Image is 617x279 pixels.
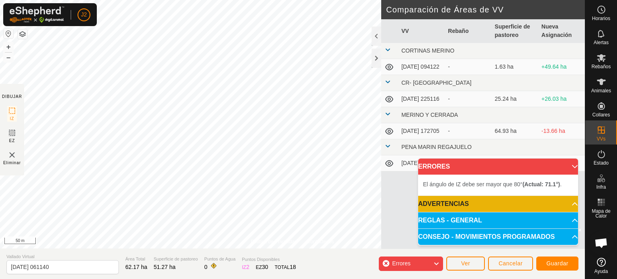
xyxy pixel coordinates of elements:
[492,59,538,75] td: 1.63 ha
[592,16,610,21] span: Horarios
[398,155,445,171] td: [DATE] 092102
[418,217,482,224] span: REGLAS - GENERAL
[418,196,578,212] p-accordion-header: ADVERTENCIAS
[591,64,611,69] span: Rebaños
[398,91,445,107] td: [DATE] 225116
[398,19,445,43] th: VV
[251,238,297,245] a: Política de Privacidad
[81,10,87,19] span: J2
[392,260,411,267] span: Errores
[492,123,538,139] td: 64.93 ha
[595,269,608,274] span: Ayuda
[307,238,334,245] a: Contáctenos
[154,264,176,270] span: 51.27 ha
[418,212,578,228] p-accordion-header: REGLAS - GENERAL
[538,123,585,139] td: -13.66 ha
[2,94,22,100] div: DIBUJAR
[594,161,609,165] span: Estado
[10,116,14,122] span: IZ
[3,160,21,166] span: Eliminar
[10,6,64,23] img: Logo Gallagher
[492,91,538,107] td: 25.24 ha
[538,91,585,107] td: +26.03 ha
[242,256,296,263] span: Puntos Disponibles
[546,260,568,267] span: Guardar
[398,123,445,139] td: [DATE] 172705
[492,19,538,43] th: Superficie de pastoreo
[418,201,469,207] span: ADVERTENCIAS
[418,159,578,175] p-accordion-header: ERRORES
[262,264,268,270] span: 30
[418,229,578,245] p-accordion-header: CONSEJO - MOVIMIENTOS PROGRAMADOS
[536,257,578,271] button: Guardar
[592,112,610,117] span: Collares
[125,264,147,270] span: 62.17 ha
[4,29,13,39] button: Restablecer Mapa
[6,253,119,260] span: Vallado Virtual
[418,163,450,170] span: ERRORES
[290,264,296,270] span: 18
[4,53,13,62] button: –
[488,257,533,271] button: Cancelar
[386,5,585,14] h2: Comparación de Áreas de VV
[418,234,555,240] span: CONSEJO - MOVIMIENTOS PROGRAMADOS
[538,155,585,171] td: +32.56 ha
[538,59,585,75] td: +49.64 ha
[499,260,523,267] span: Cancelar
[591,88,611,93] span: Animales
[492,155,538,171] td: 18.71 ha
[401,144,472,150] span: PENA MARIN REGAJUELO
[538,19,585,43] th: Nueva Asignación
[418,175,578,196] p-accordion-content: ERRORES
[585,255,617,277] a: Ayuda
[448,63,488,71] div: -
[204,256,236,263] span: Puntos de Agua
[401,79,472,86] span: CR- [GEOGRAPHIC_DATA]
[445,19,491,43] th: Rebaño
[589,231,613,255] div: Chat abierto
[523,181,560,187] b: (Actual: 71.1°)
[7,150,17,160] img: VV
[9,138,15,144] span: EZ
[423,181,562,187] span: El ángulo de IZ debe ser mayor que 80° .
[256,263,268,271] div: EZ
[18,29,27,39] button: Capas del Mapa
[398,59,445,75] td: [DATE] 094122
[587,209,615,218] span: Mapa de Calor
[594,40,609,45] span: Alertas
[242,263,249,271] div: IZ
[596,185,606,189] span: Infra
[597,136,605,141] span: VVs
[446,257,485,271] button: Ver
[125,256,147,263] span: Área Total
[204,264,208,270] span: 0
[275,263,296,271] div: TOTAL
[461,260,470,267] span: Ver
[448,95,488,103] div: -
[401,47,454,54] span: CORTINAS MERINO
[401,112,458,118] span: MERINO Y CERRADA
[4,42,13,52] button: +
[154,256,198,263] span: Superficie de pastoreo
[246,264,249,270] span: 2
[448,127,488,135] div: -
